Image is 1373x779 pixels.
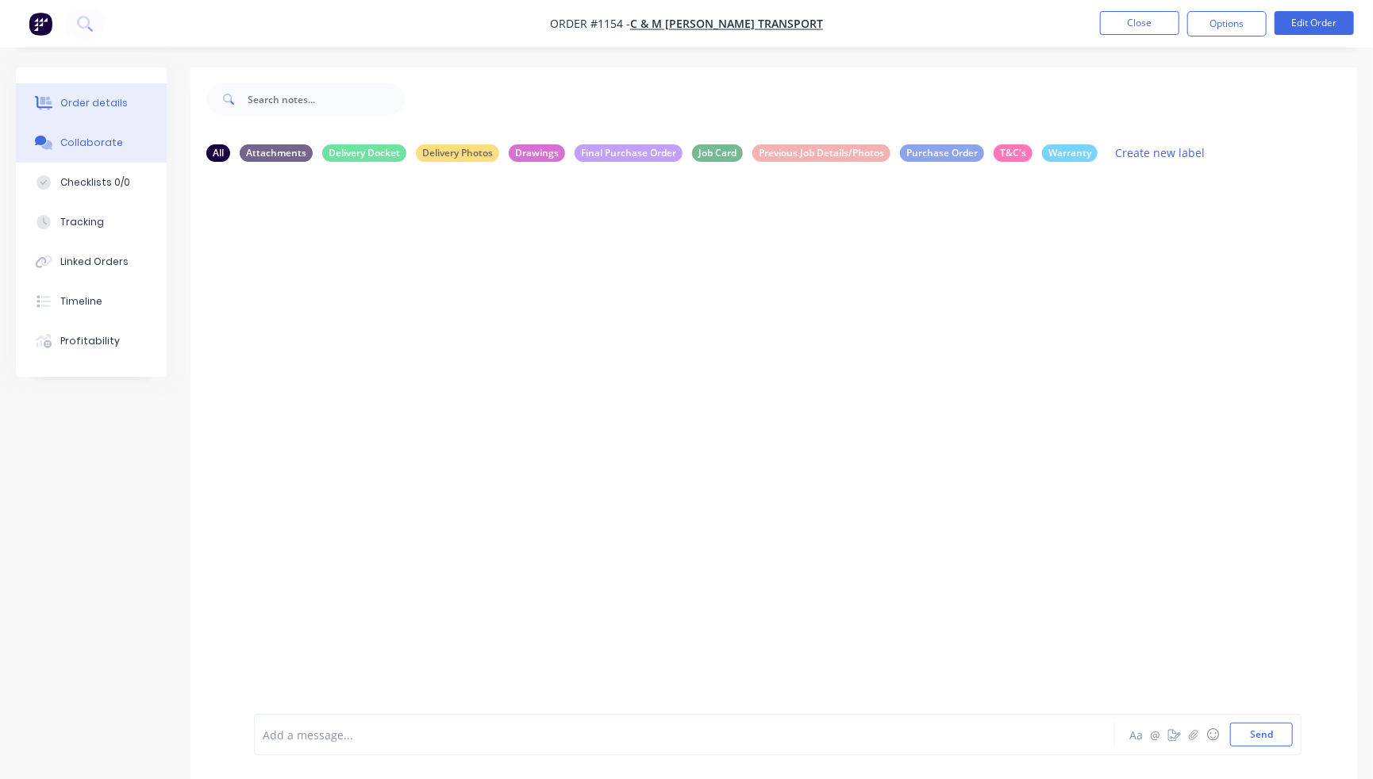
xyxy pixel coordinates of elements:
[1100,11,1179,35] button: Close
[60,334,120,348] div: Profitability
[575,144,683,162] div: Final Purchase Order
[509,144,565,162] div: Drawings
[16,163,167,202] button: Checklists 0/0
[248,83,405,115] input: Search notes...
[1127,725,1146,744] button: Aa
[16,83,167,123] button: Order details
[60,215,104,229] div: Tracking
[630,17,823,32] a: C & M [PERSON_NAME] Transport
[752,144,890,162] div: Previous Job Details/Photos
[1107,142,1213,163] button: Create new label
[1203,725,1222,744] button: ☺
[16,242,167,282] button: Linked Orders
[322,144,406,162] div: Delivery Docket
[1275,11,1354,35] button: Edit Order
[206,144,230,162] div: All
[29,12,52,36] img: Factory
[692,144,743,162] div: Job Card
[1042,144,1098,162] div: Warranty
[16,321,167,361] button: Profitability
[1230,723,1293,746] button: Send
[16,282,167,321] button: Timeline
[240,144,313,162] div: Attachments
[900,144,984,162] div: Purchase Order
[60,175,130,190] div: Checklists 0/0
[1187,11,1267,36] button: Options
[550,17,630,32] span: Order #1154 -
[416,144,499,162] div: Delivery Photos
[60,255,129,269] div: Linked Orders
[16,202,167,242] button: Tracking
[60,294,102,309] div: Timeline
[60,96,128,110] div: Order details
[60,136,123,150] div: Collaborate
[994,144,1033,162] div: T&C's
[16,123,167,163] button: Collaborate
[1146,725,1165,744] button: @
